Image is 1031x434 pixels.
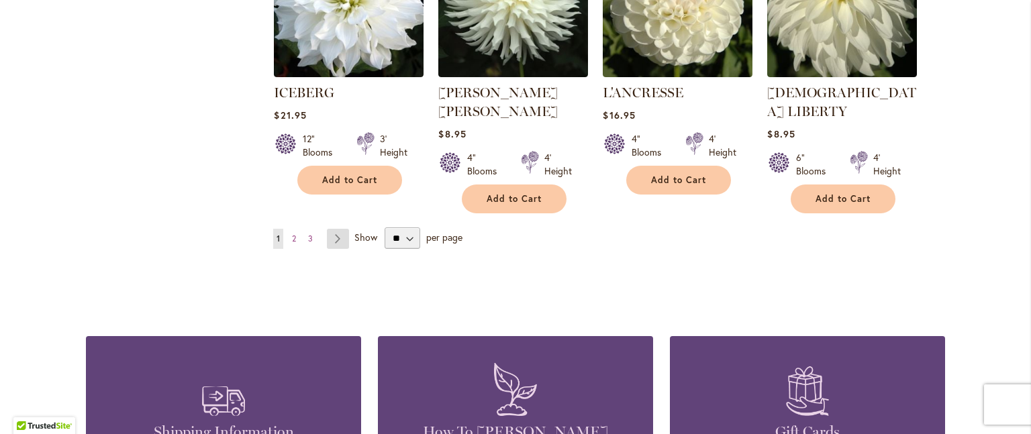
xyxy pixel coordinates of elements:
[10,386,48,424] iframe: Launch Accessibility Center
[796,151,834,178] div: 6" Blooms
[438,127,466,140] span: $8.95
[274,85,334,101] a: ICEBERG
[426,231,462,243] span: per page
[297,166,402,195] button: Add to Cart
[305,229,316,249] a: 3
[303,132,340,159] div: 12" Blooms
[603,67,752,80] a: L'ANCRESSE
[289,229,299,249] a: 2
[626,166,731,195] button: Add to Cart
[322,174,377,186] span: Add to Cart
[632,132,669,159] div: 4" Blooms
[438,67,588,80] a: JACK FROST
[767,127,795,140] span: $8.95
[487,193,542,205] span: Add to Cart
[438,85,558,119] a: [PERSON_NAME] [PERSON_NAME]
[603,109,635,121] span: $16.95
[274,67,424,80] a: ICEBERG
[354,231,377,243] span: Show
[308,233,313,243] span: 3
[873,151,901,178] div: 4' Height
[709,132,736,159] div: 4' Height
[380,132,407,159] div: 3' Height
[467,151,505,178] div: 4" Blooms
[791,184,895,213] button: Add to Cart
[544,151,572,178] div: 4' Height
[274,109,306,121] span: $21.95
[651,174,706,186] span: Add to Cart
[603,85,683,101] a: L'ANCRESSE
[816,193,871,205] span: Add to Cart
[462,184,567,213] button: Add to Cart
[767,67,917,80] a: LADY LIBERTY
[277,233,280,243] span: 1
[767,85,916,119] a: [DEMOGRAPHIC_DATA] LIBERTY
[292,233,296,243] span: 2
